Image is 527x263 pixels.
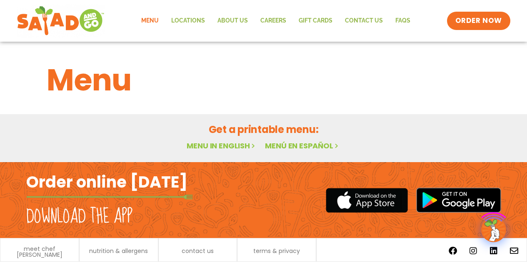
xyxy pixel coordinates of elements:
img: fork [26,195,193,199]
a: FAQs [389,11,417,30]
a: GIFT CARDS [292,11,339,30]
h2: Order online [DATE] [26,172,187,192]
a: terms & privacy [253,248,300,254]
img: new-SAG-logo-768×292 [17,4,105,38]
a: nutrition & allergens [89,248,148,254]
h2: Download the app [26,205,132,228]
a: Contact Us [339,11,389,30]
a: ORDER NOW [447,12,510,30]
a: About Us [211,11,254,30]
a: contact us [182,248,214,254]
h2: Get a printable menu: [47,122,481,137]
img: appstore [326,187,408,214]
img: google_play [416,188,501,213]
span: ORDER NOW [455,16,502,26]
a: meet chef [PERSON_NAME] [5,246,75,258]
a: Menú en español [265,140,340,151]
a: Menu [135,11,165,30]
a: Careers [254,11,292,30]
a: Menu in English [187,140,257,151]
nav: Menu [135,11,417,30]
h1: Menu [47,58,481,103]
a: Locations [165,11,211,30]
